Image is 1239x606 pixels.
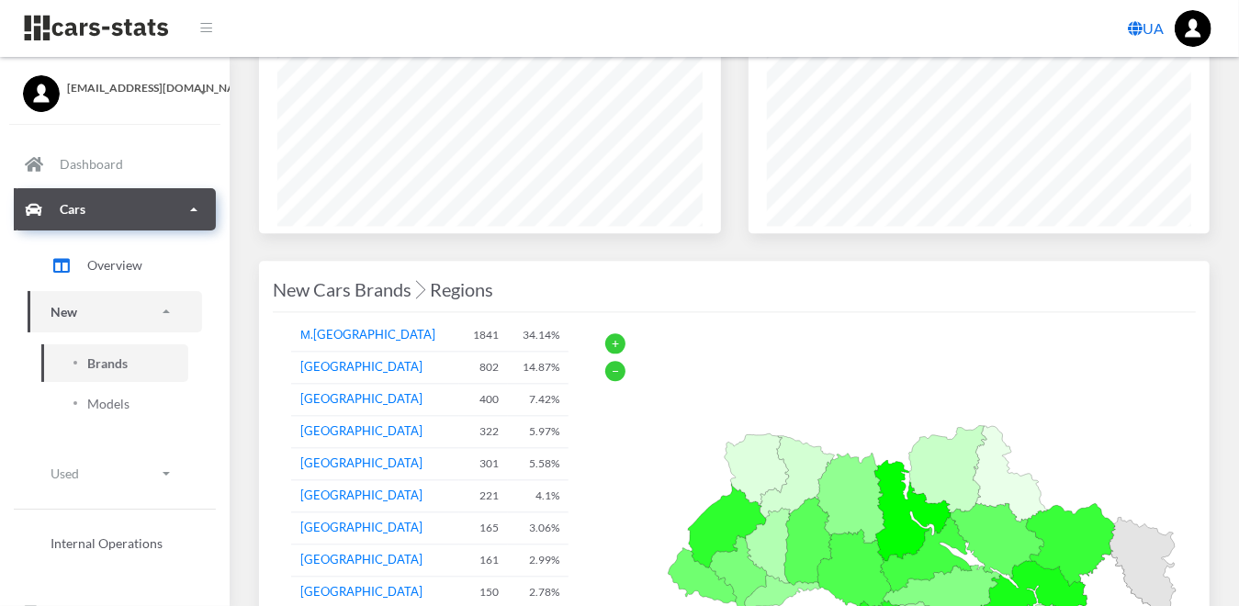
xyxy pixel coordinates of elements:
[300,519,422,537] button: [GEOGRAPHIC_DATA]
[605,361,625,381] div: −
[67,80,207,96] span: [EMAIL_ADDRESS][DOMAIN_NAME]
[28,524,202,562] a: Internal Operations
[60,197,85,220] p: Cars
[459,448,508,480] td: 301
[41,385,188,422] a: Models
[51,300,77,323] p: New
[51,533,163,553] span: Internal Operations
[87,394,130,413] span: Models
[87,353,128,373] span: Brands
[300,551,422,569] button: [GEOGRAPHIC_DATA]
[23,14,170,42] img: navbar brand
[459,512,508,544] td: 165
[23,75,207,96] a: [EMAIL_ADDRESS][DOMAIN_NAME]
[508,320,569,352] td: 34.14%
[459,544,508,577] td: 161
[508,352,569,384] td: 14.87%
[14,188,216,230] a: Cars
[1175,10,1211,47] img: ...
[300,487,422,505] button: [GEOGRAPHIC_DATA]
[300,358,422,376] button: [GEOGRAPHIC_DATA]
[28,242,202,288] a: Overview
[87,255,142,275] span: Overview
[508,512,569,544] td: 3.06%
[14,143,216,185] a: Dashboard
[60,152,123,175] p: Dashboard
[508,544,569,577] td: 2.99%
[508,480,569,512] td: 4.1%
[300,390,422,409] button: [GEOGRAPHIC_DATA]
[459,352,508,384] td: 802
[300,422,422,441] button: [GEOGRAPHIC_DATA]
[1121,10,1171,47] a: UA
[300,583,422,601] button: [GEOGRAPHIC_DATA]
[28,291,202,332] a: New
[300,454,422,473] button: [GEOGRAPHIC_DATA]
[508,448,569,480] td: 5.58%
[41,344,188,382] a: Brands
[459,320,508,352] td: 1841
[508,384,569,416] td: 7.42%
[300,326,435,344] button: М.[GEOGRAPHIC_DATA]
[605,333,625,353] div: +
[273,275,493,304] h4: New Cars Brands Regions
[459,384,508,416] td: 400
[28,453,202,494] a: Used
[459,480,508,512] td: 221
[508,416,569,448] td: 5.97%
[459,416,508,448] td: 322
[51,462,79,485] p: Used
